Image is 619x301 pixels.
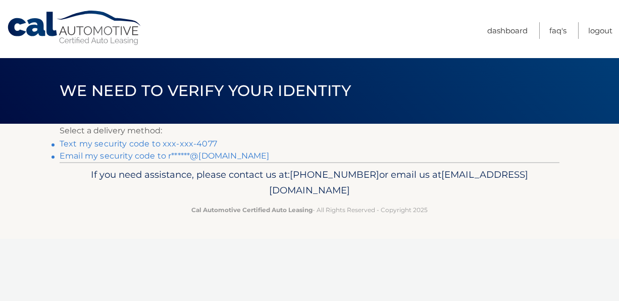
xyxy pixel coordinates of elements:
[60,139,217,148] a: Text my security code to xxx-xxx-4077
[7,10,143,46] a: Cal Automotive
[60,151,270,161] a: Email my security code to r******@[DOMAIN_NAME]
[290,169,379,180] span: [PHONE_NUMBER]
[191,206,313,214] strong: Cal Automotive Certified Auto Leasing
[60,81,351,100] span: We need to verify your identity
[60,124,559,138] p: Select a delivery method:
[66,167,553,199] p: If you need assistance, please contact us at: or email us at
[487,22,528,39] a: Dashboard
[549,22,566,39] a: FAQ's
[588,22,612,39] a: Logout
[66,205,553,215] p: - All Rights Reserved - Copyright 2025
